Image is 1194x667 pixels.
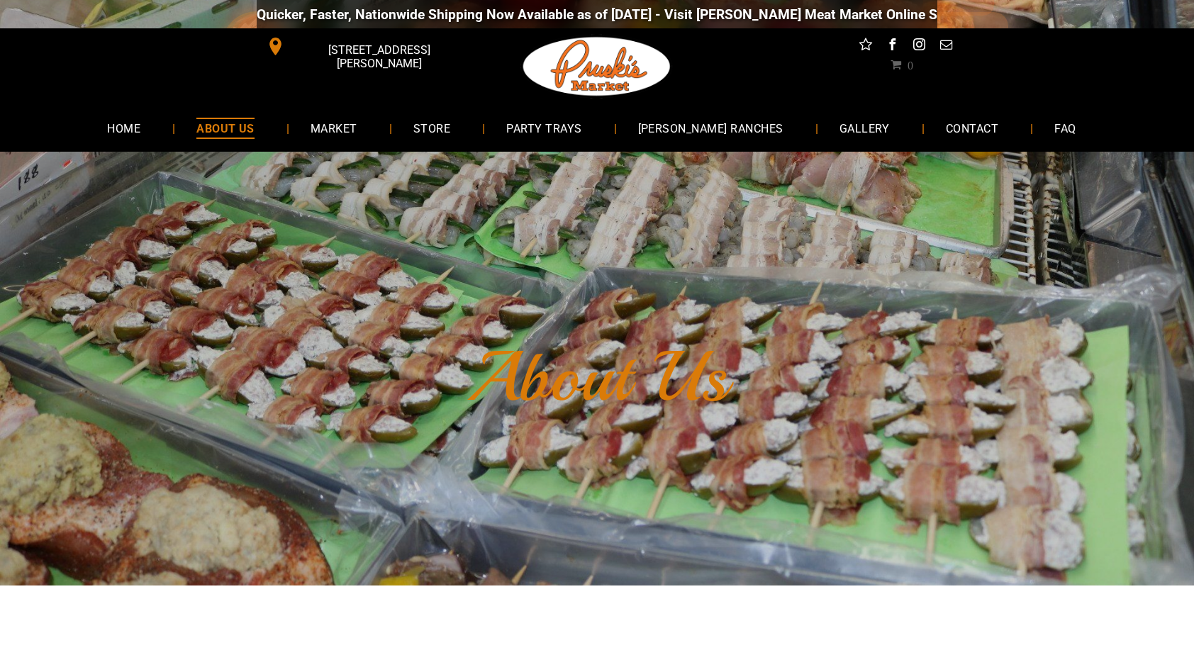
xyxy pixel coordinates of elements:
a: STORE [392,109,472,147]
a: FAQ [1033,109,1097,147]
a: Social network [857,35,875,57]
span: [STREET_ADDRESS][PERSON_NAME] [288,36,471,77]
a: PARTY TRAYS [485,109,603,147]
span: 0 [908,59,913,70]
a: instagram [910,35,929,57]
a: GALLERY [818,109,911,147]
a: HOME [86,109,162,147]
img: Pruski-s+Market+HQ+Logo2-1920w.png [520,28,674,105]
a: MARKET [289,109,379,147]
a: facebook [883,35,902,57]
a: email [937,35,956,57]
a: [PERSON_NAME] RANCHES [617,109,805,147]
a: ABOUT US [175,109,276,147]
font: About Us [467,333,727,421]
a: [STREET_ADDRESS][PERSON_NAME] [257,35,474,57]
a: CONTACT [925,109,1020,147]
